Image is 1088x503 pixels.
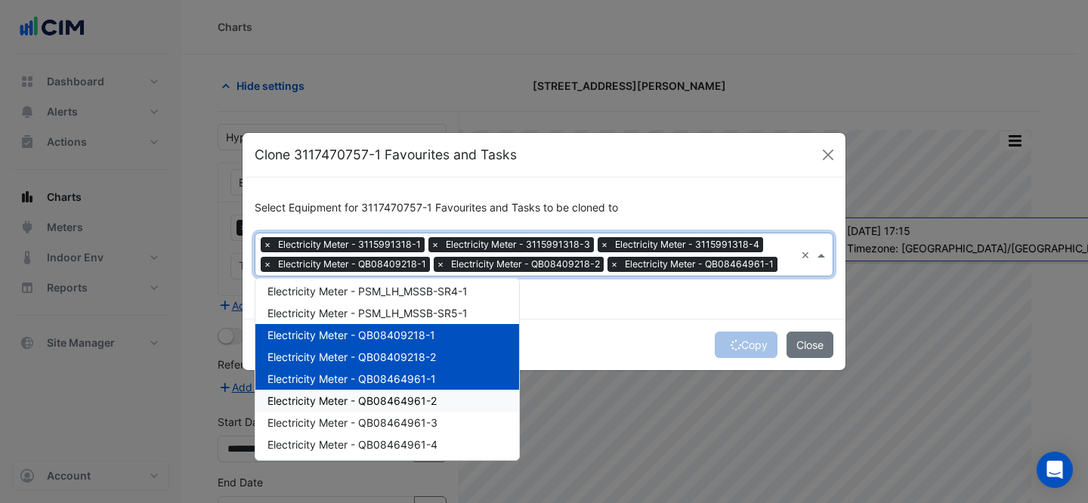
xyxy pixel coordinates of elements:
span: Electricity Meter - QB08464961-3 [267,416,437,429]
button: Select All [255,277,301,295]
span: Electricity Meter - QB08464961-1 [621,257,777,272]
span: Electricity Meter - QB08409218-2 [447,257,604,272]
span: × [261,257,274,272]
h5: Clone 3117470757-1 Favourites and Tasks [255,145,517,165]
h6: Select Equipment for 3117470757-1 Favourites and Tasks to be cloned to [255,202,833,214]
span: × [598,237,611,252]
span: Electricity Meter - 3115991318-3 [442,237,594,252]
span: Clear [801,247,814,263]
span: Electricity Meter - 3115991318-4 [611,237,763,252]
span: Electricity Meter - 3115991318-1 [274,237,425,252]
span: × [428,237,442,252]
span: Electricity Meter - QB08409218-1 [274,257,430,272]
button: Close [817,143,839,166]
span: × [434,257,447,272]
span: Electricity Meter - QB08409218-1 [267,329,435,341]
span: Electricity Meter - QB08464961-4 [267,438,437,451]
span: × [261,237,274,252]
span: Electricity Meter - PSM_LH_MSSB-SR4-1 [267,285,468,298]
div: Options List [255,279,519,460]
span: Electricity Meter - PSM_LH_MSSB-SR5-1 [267,307,468,319]
button: Close [787,332,833,358]
span: × [607,257,621,272]
span: Electricity Meter - QB08464961-2 [267,394,437,407]
span: Electricity Meter - QB08464961-1 [267,372,436,385]
span: Electricity Meter - QB08409218-2 [267,350,436,363]
div: Open Intercom Messenger [1037,452,1073,488]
